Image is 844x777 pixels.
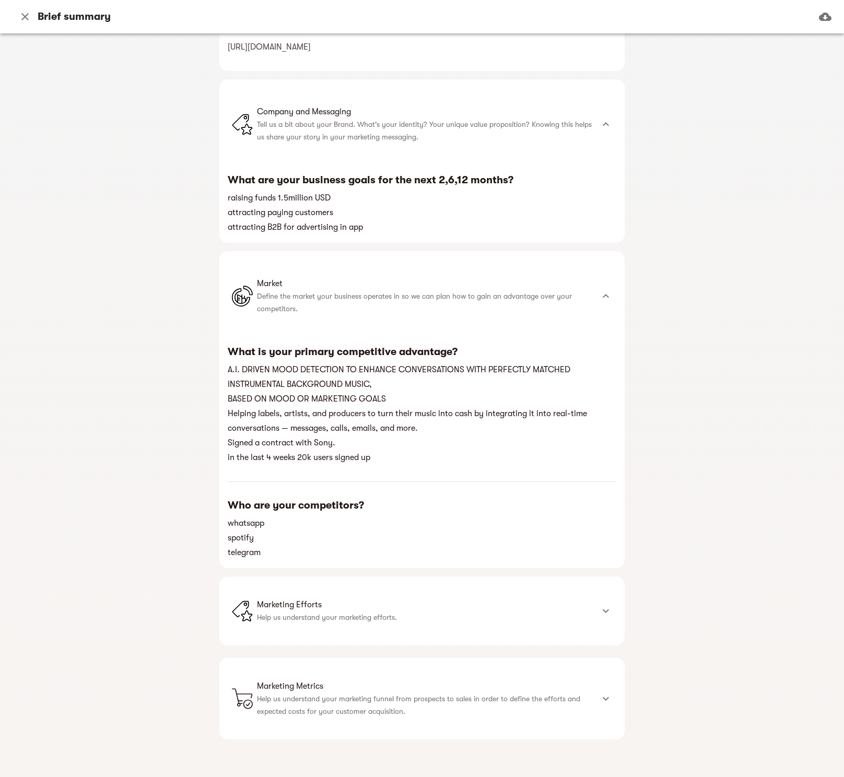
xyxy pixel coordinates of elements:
h6: Who are your competitors? [228,499,616,512]
p: Help us understand your marketing funnel from prospects to sales in order to define the efforts a... [257,692,593,717]
h6: whatsapp [228,516,616,531]
span: Company and Messaging [257,105,593,118]
img: brand.svg [232,114,253,135]
h6: raising funds 1.5million USD [228,191,616,205]
h6: attracting B2B for advertising in app [228,220,616,234]
span: Marketing Efforts [257,598,593,611]
div: Marketing EffortsHelp us understand your marketing efforts. [219,576,625,645]
h6: spotify [228,531,616,545]
h6: BASED ON MOOD OR MARKETING GOALS [228,392,616,406]
img: market.svg [232,286,253,307]
h6: telegram [228,545,616,560]
p: Help us understand your marketing efforts. [257,611,593,623]
p: Tell us a bit about your Brand. What's your identity? Your unique value proposition? Knowing this... [257,118,593,143]
div: MarketDefine the market your business operates in so we can plan how to gain an advantage over yo... [219,251,625,341]
h6: in the last 4 weeks 20k users signed up [228,450,616,465]
span: Market [257,277,593,290]
h6: Brief summary [38,10,111,23]
h6: Helping labels, artists, and producers to turn their music into cash by integrating it into real-... [228,406,616,435]
div: Company and MessagingTell us a bit about your Brand. What's your identity? Your unique value prop... [219,79,625,169]
a: [URL][DOMAIN_NAME] [228,42,311,52]
h6: attracting paying customers [228,205,616,220]
h6: Signed a contract with Sony. [228,435,616,450]
h6: A.I. DRIVEN MOOD DETECTION TO ENHANCE CONVERSATIONS WITH PERFECTLY MATCHED INSTRUMENTAL BACKGROUN... [228,362,616,392]
img: brand.svg [232,601,253,621]
h6: What is your primary competitive advantage? [228,345,616,359]
span: Marketing Metrics [257,680,593,692]
img: customerAcquisition.svg [232,688,253,709]
p: Define the market your business operates in so we can plan how to gain an advantage over your com... [257,290,593,315]
div: Marketing MetricsHelp us understand your marketing funnel from prospects to sales in order to def... [219,658,625,739]
h6: What are your business goals for the next 2,6,12 months? [228,173,616,187]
